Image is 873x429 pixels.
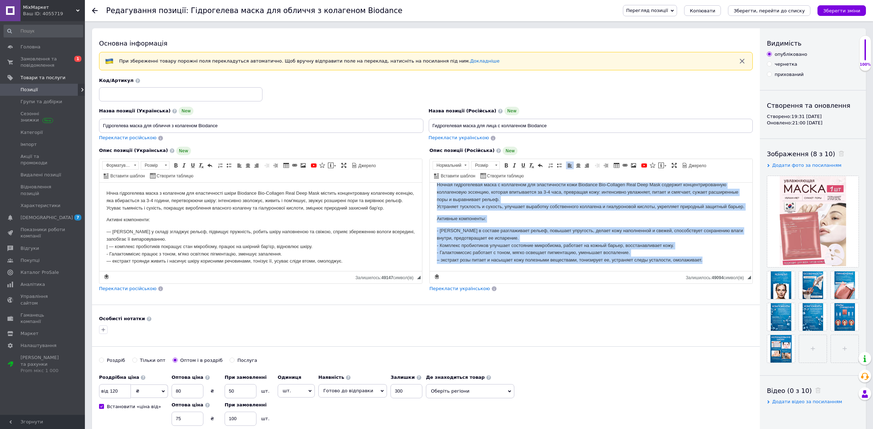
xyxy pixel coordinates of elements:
[747,276,751,279] span: Потягніть для зміни розмірів
[686,274,747,280] div: Кiлькiсть символiв
[684,5,721,16] button: Копіювати
[189,161,197,169] a: Підкреслений (Ctrl+U)
[140,357,166,364] div: Тільки опт
[327,161,337,169] a: Вставити повідомлення
[429,148,495,153] span: Опис позиції (Російська)
[278,374,315,381] label: Одиниця
[21,141,37,148] span: Імпорт
[21,184,65,196] span: Відновлення позицій
[180,357,223,364] div: Оптом і в роздріб
[225,384,256,398] input: 0
[21,214,73,221] span: [DEMOGRAPHIC_DATA]
[291,161,299,169] a: Вставити/Редагувати посилання (Ctrl+L)
[7,33,316,40] p: Активные компоненты:
[429,286,490,291] span: Перекласти українською
[107,357,125,364] div: Роздріб
[426,384,514,398] span: Оберіть регіони
[767,387,812,394] span: Відео (0 з 10)
[775,51,807,58] div: опубліковано
[351,161,377,169] a: Джерело
[21,312,65,325] span: Гаманець компанії
[519,161,527,169] a: Підкреслений (Ctrl+U)
[640,161,648,169] a: Додати відео з YouTube
[172,412,203,426] input: 0
[21,111,65,123] span: Сезонні знижки
[504,107,519,115] span: New
[272,161,279,169] a: Збільшити відступ
[471,161,500,170] a: Розмір
[92,8,98,13] div: Повернутися назад
[323,388,373,393] span: Готово до відправки
[225,402,274,408] label: При замовленні
[103,172,146,180] a: Вставити шаблон
[357,163,376,169] span: Джерело
[103,161,132,169] span: Форматування
[23,11,85,17] div: Ваш ID: 4055719
[430,183,752,271] iframe: Редактор, 8DF0148C-96AB-44F5-8A3D-E01B32E548E7
[225,374,274,381] label: При замовленні
[681,161,707,169] a: Джерело
[103,273,110,281] a: Зробити резервну копію зараз
[823,8,860,13] i: Зберегти зміни
[282,161,290,169] a: Таблиця
[21,172,61,178] span: Видалені позиції
[566,161,574,169] a: По лівому краю
[21,56,65,69] span: Замовлення та повідомлення
[244,161,252,169] a: По центру
[734,8,805,13] i: Зберегти, перейти до списку
[172,384,203,398] input: 0
[99,39,753,48] div: Основна інформація
[417,276,421,279] span: Потягніть для зміни розмірів
[74,56,81,62] span: 1
[21,44,40,50] span: Головна
[433,161,469,170] a: Нормальний
[690,8,715,13] span: Копіювати
[649,161,657,169] a: Вставити іконку
[99,108,170,113] span: Назва позиції (Українська)
[176,147,191,155] span: New
[21,293,65,306] span: Управління сайтом
[433,273,441,281] a: Зробити резервну копію зараз
[502,161,510,169] a: Жирний (Ctrl+B)
[225,161,233,169] a: Вставити/видалити маркований список
[767,149,859,158] div: Зображення (8 з 10)
[21,330,39,337] span: Маркет
[21,202,60,209] span: Характеристики
[225,412,256,426] input: 0
[21,269,59,276] span: Каталог ProSale
[119,58,499,64] span: При збереженні товару порожні поля перекладуться автоматично. Щоб вручну відправити поле на перек...
[99,286,156,291] span: Перекласти російською
[105,57,114,65] img: :flag-ua:
[237,357,257,364] div: Послуга
[21,342,57,349] span: Налаштування
[7,45,316,81] p: - [PERSON_NAME] в составе разглаживает рельеф, повышает упругость, делает кожу наполненной и свеж...
[670,161,678,169] a: Максимізувати
[859,35,871,71] div: 100% Якість заповнення
[256,388,274,394] div: шт.
[21,245,39,252] span: Відгуки
[574,161,582,169] a: По центру
[216,161,224,169] a: Вставити/видалити нумерований список
[583,161,591,169] a: По правому краю
[278,384,315,398] span: шт.
[203,388,221,394] div: ₴
[21,129,43,136] span: Категорії
[141,161,169,170] a: Розмір
[21,281,45,288] span: Аналітика
[21,227,65,239] span: Показники роботи компанії
[626,8,668,13] span: Перегляд позиції
[426,375,485,380] b: Де знаходиться товар
[479,172,525,180] a: Створити таблицю
[728,5,810,16] button: Зберегти, перейти до списку
[136,388,139,394] span: ₴
[256,416,274,422] div: шт.
[21,87,38,93] span: Позиції
[99,135,156,140] span: Перекласти російською
[688,163,706,169] span: Джерело
[99,316,145,321] b: Особисті нотатки
[440,173,475,179] span: Вставити шаблон
[21,99,62,105] span: Групи та добірки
